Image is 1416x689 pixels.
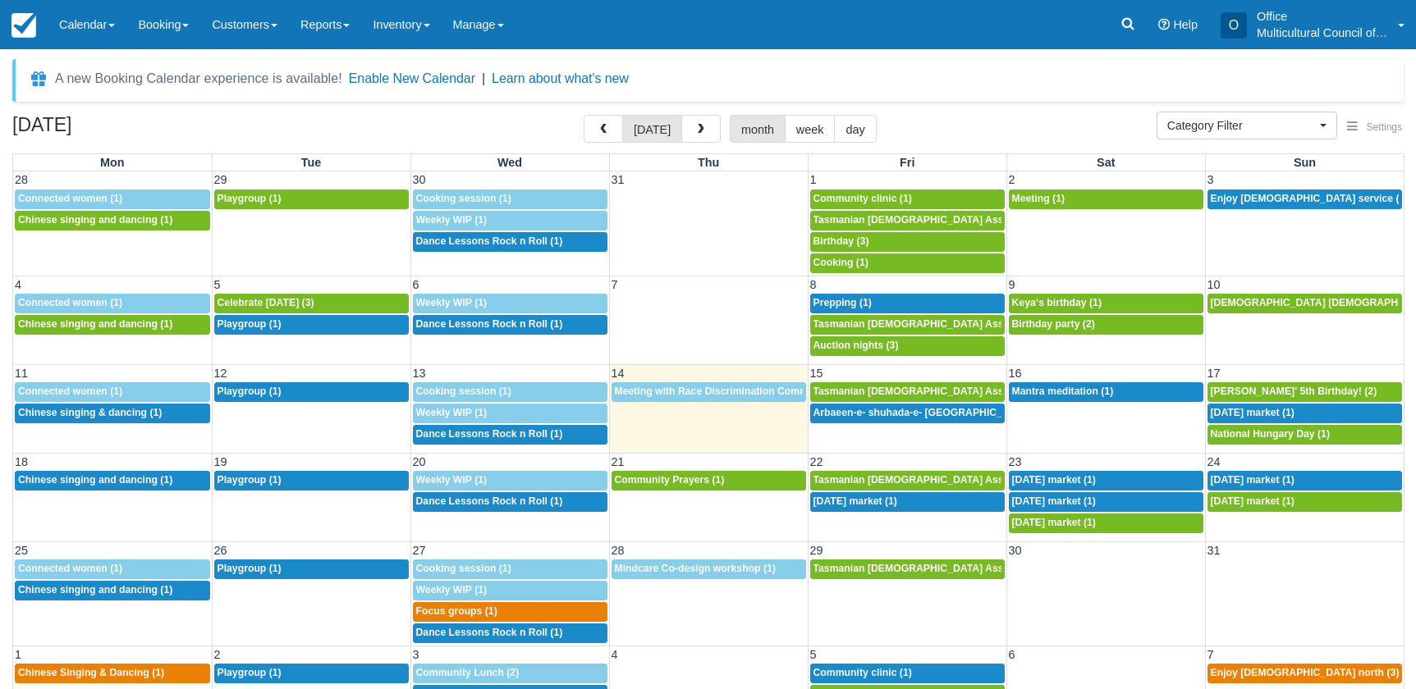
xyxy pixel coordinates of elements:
span: 28 [610,544,626,557]
h2: [DATE] [12,115,220,145]
span: 28 [13,173,30,186]
span: 22 [809,455,825,468]
span: Arbaeen-e- shuhada-e- [GEOGRAPHIC_DATA] (1) [813,407,1047,418]
img: checkfront-main-nav-mini-logo.png [11,13,36,38]
button: month [730,115,786,143]
span: | [482,71,485,85]
span: 2 [1007,173,1017,186]
span: National Hungary Day (1) [1211,428,1330,440]
a: [DATE] market (1) [1207,492,1403,512]
a: Community clinic (1) [810,664,1005,683]
span: Playgroup (1) [218,193,282,204]
span: Settings [1367,121,1402,133]
span: Focus groups (1) [416,605,497,617]
button: Category Filter [1157,112,1337,139]
span: 25 [13,544,30,557]
a: Dance Lessons Rock n Roll (1) [413,492,607,512]
span: Community clinic (1) [813,667,912,678]
span: Enjoy [DEMOGRAPHIC_DATA] north (3) [1211,667,1400,678]
span: Weekly WIP (1) [416,407,488,418]
a: Chinese singing & dancing (1) [15,404,210,423]
span: Tasmanian [DEMOGRAPHIC_DATA] Association -Weekly Praying (1) [813,318,1138,330]
span: Auction nights (3) [813,340,899,351]
a: Birthday (3) [810,232,1005,252]
span: Cooking session (1) [416,386,511,397]
span: Dance Lessons Rock n Roll (1) [416,235,563,247]
a: Playgroup (1) [214,315,409,335]
span: [DATE] market (1) [1211,495,1295,507]
a: Cooking session (1) [413,189,607,209]
a: Connected women (1) [15,382,210,402]
span: 14 [610,367,626,380]
a: Mindcare Co-design workshop (1) [612,559,806,579]
a: Connected women (1) [15,189,210,209]
a: [DATE] market (1) [810,492,1005,512]
span: Dance Lessons Rock n Roll (1) [416,495,563,507]
a: Chinese singing and dancing (1) [15,315,210,335]
a: Enjoy [DEMOGRAPHIC_DATA] service (3) [1207,189,1403,209]
span: Cooking session (1) [416,563,511,574]
button: Settings [1337,116,1412,139]
span: 31 [1206,544,1222,557]
span: [PERSON_NAME]' 5th Birthday! (2) [1211,386,1377,397]
p: Multicultural Council of [GEOGRAPHIC_DATA] [1257,25,1388,41]
span: 21 [610,455,626,468]
span: 12 [213,367,229,380]
span: 5 [213,278,222,291]
button: Enable New Calendar [349,71,475,87]
a: Community Lunch (2) [413,664,607,683]
span: 7 [610,278,620,291]
a: [DEMOGRAPHIC_DATA] [DEMOGRAPHIC_DATA] [GEOGRAPHIC_DATA] (1) [1207,294,1403,313]
a: Community Prayers (1) [612,471,806,491]
span: Connected women (1) [18,193,122,204]
a: Meeting (1) [1009,189,1203,209]
span: Keya‘s birthday (1) [1012,297,1102,308]
a: [PERSON_NAME]' 5th Birthday! (2) [1207,382,1403,402]
span: Chinese Singing & Dancing (1) [18,667,164,678]
a: Weekly WIP (1) [413,404,607,423]
span: Playgroup (1) [218,667,282,678]
span: Enjoy [DEMOGRAPHIC_DATA] service (3) [1211,193,1409,204]
button: day [834,115,876,143]
a: [DATE] market (1) [1009,471,1203,491]
span: [DATE] market (1) [1012,495,1096,507]
span: 30 [411,173,428,186]
span: 31 [610,173,626,186]
a: Community clinic (1) [810,189,1005,209]
span: 7 [1206,648,1216,661]
span: Chinese singing and dancing (1) [18,318,172,330]
span: 11 [13,367,30,380]
span: Birthday (3) [813,235,869,247]
a: Playgroup (1) [214,559,409,579]
span: [DATE] market (1) [1211,407,1295,418]
span: [DATE] market (1) [813,495,897,507]
span: Meeting (1) [1012,193,1065,204]
span: 1 [13,648,23,661]
span: Thu [698,156,719,169]
a: Auction nights (3) [810,336,1005,356]
span: Dance Lessons Rock n Roll (1) [416,627,563,638]
span: 26 [213,544,229,557]
span: Cooking session (1) [416,193,511,204]
span: 1 [809,173,818,186]
span: Connected women (1) [18,297,122,308]
span: 13 [411,367,428,380]
span: 9 [1007,278,1017,291]
span: Tasmanian [DEMOGRAPHIC_DATA] Association -Weekly Praying (1) [813,563,1138,574]
span: Dance Lessons Rock n Roll (1) [416,428,563,440]
a: Connected women (1) [15,559,210,579]
a: Playgroup (1) [214,664,409,683]
a: Playgroup (1) [214,189,409,209]
span: Mindcare Co-design workshop (1) [615,563,776,574]
a: Dance Lessons Rock n Roll (1) [413,425,607,445]
div: A new Booking Calendar experience is available! [55,69,342,89]
span: 6 [1007,648,1017,661]
a: Weekly WIP (1) [413,294,607,313]
span: Tasmanian [DEMOGRAPHIC_DATA] Association -Weekly Praying (1) [813,386,1138,397]
span: Connected women (1) [18,386,122,397]
span: Category Filter [1167,117,1316,134]
span: 8 [809,278,818,291]
a: [DATE] market (1) [1009,513,1203,533]
a: Enjoy [DEMOGRAPHIC_DATA] north (3) [1207,664,1403,683]
span: 3 [411,648,421,661]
